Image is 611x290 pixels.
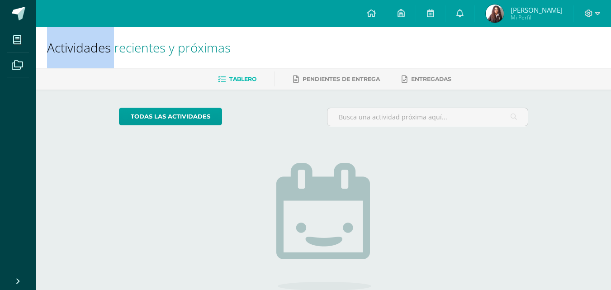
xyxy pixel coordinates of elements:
[486,5,504,23] img: 4d9b726723c0e3d3451946268bbd01b9.png
[327,108,528,126] input: Busca una actividad próxima aquí...
[119,108,222,125] a: todas las Actividades
[47,39,231,56] span: Actividades recientes y próximas
[511,5,563,14] span: [PERSON_NAME]
[411,76,451,82] span: Entregadas
[229,76,256,82] span: Tablero
[402,72,451,86] a: Entregadas
[511,14,563,21] span: Mi Perfil
[293,72,380,86] a: Pendientes de entrega
[218,72,256,86] a: Tablero
[303,76,380,82] span: Pendientes de entrega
